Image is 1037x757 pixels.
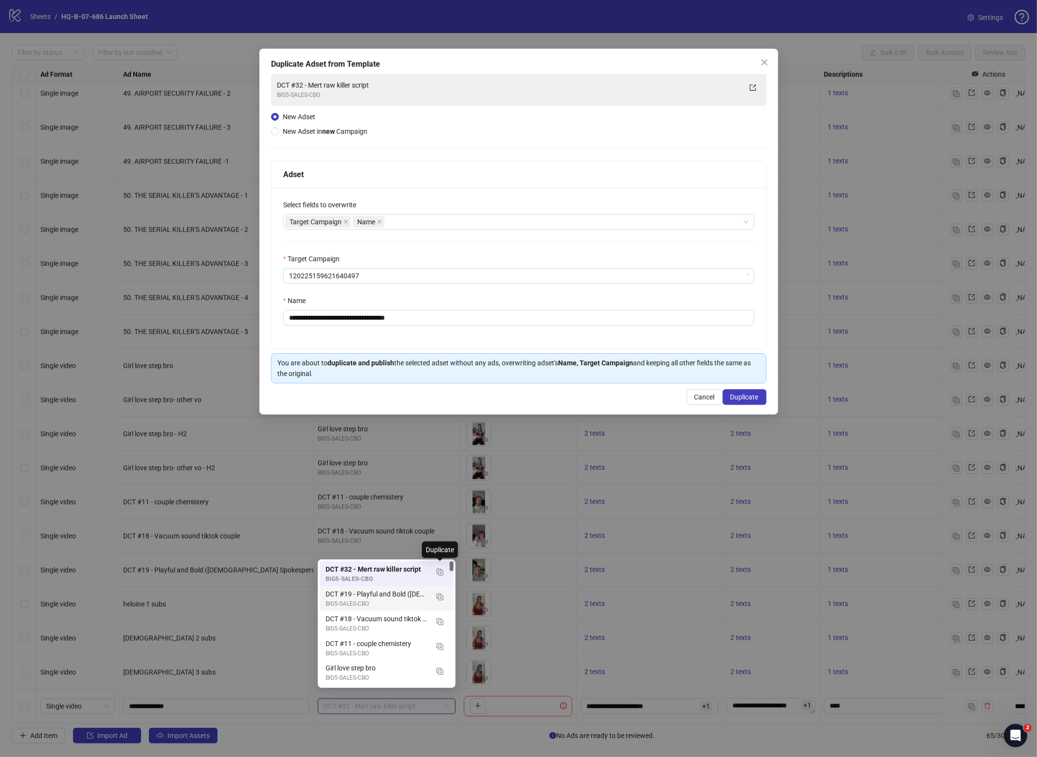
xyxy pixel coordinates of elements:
[327,359,394,367] strong: duplicate and publish
[289,269,748,283] span: 120225159621640497
[432,589,448,604] button: Duplicate
[283,310,754,325] input: Name
[326,673,428,683] div: BIG5-SALES-CBO
[432,638,448,654] button: Duplicate
[344,219,348,224] span: close
[353,216,384,228] span: Name
[320,636,454,661] div: DCT #11 - couple chemistery
[432,663,448,678] button: Duplicate
[756,54,772,70] button: Close
[722,389,766,405] button: Duplicate
[320,685,454,710] div: 50. THE SERIAL KILLER'S ADVANTAGE
[326,649,428,658] div: BIG5-SALES-CBO
[558,359,633,367] strong: Name, Target Campaign
[320,561,454,586] div: DCT #32 - Mert raw killer script
[357,216,375,227] span: Name
[326,575,428,584] div: BIG5-SALES-CBO
[283,295,312,306] label: Name
[320,611,454,636] div: DCT #18 - Vacuum sound tiktok couple
[1024,724,1032,732] span: 2
[437,618,443,625] img: Duplicate
[730,393,758,401] span: Duplicate
[283,199,363,210] label: Select fields to overwrite
[290,216,342,227] span: Target Campaign
[326,638,428,649] div: DCT #11 - couple chemistery
[686,389,722,405] button: Cancel
[322,127,335,135] strong: new
[277,90,741,100] div: BIG5-SALES-CBO
[432,613,448,629] button: Duplicate
[326,589,428,599] div: DCT #19 - Playful and Bold ([DEMOGRAPHIC_DATA] Spokesperson)
[437,643,443,650] img: Duplicate
[285,216,351,228] span: Target Campaign
[326,564,428,575] div: DCT #32 - Mert raw killer script
[283,168,754,180] div: Adset
[377,219,382,224] span: close
[749,84,756,91] span: export
[694,393,714,401] span: Cancel
[283,113,315,121] span: New Adset
[760,58,768,66] span: close
[437,668,443,675] img: Duplicate
[326,624,428,633] div: BIG5-SALES-CBO
[326,599,428,609] div: BIG5-SALES-CBO
[432,564,448,579] button: Duplicate
[326,663,428,673] div: Girl love step bro
[271,58,766,70] div: Duplicate Adset from Template
[422,541,458,558] div: Duplicate
[742,272,749,280] span: loading
[437,594,443,600] img: Duplicate
[320,660,454,685] div: Girl love step bro
[283,127,367,135] span: New Adset in Campaign
[277,80,741,90] div: DCT #32 - Mert raw killer script
[326,613,428,624] div: DCT #18 - Vacuum sound tiktok couple
[437,569,443,576] img: Duplicate
[283,253,346,264] label: Target Campaign
[277,358,760,379] div: You are about to the selected adset without any ads, overwriting adset's and keeping all other fi...
[320,586,454,611] div: DCT #19 - Playful and Bold (Male Spokesperson)
[1004,724,1027,747] iframe: Intercom live chat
